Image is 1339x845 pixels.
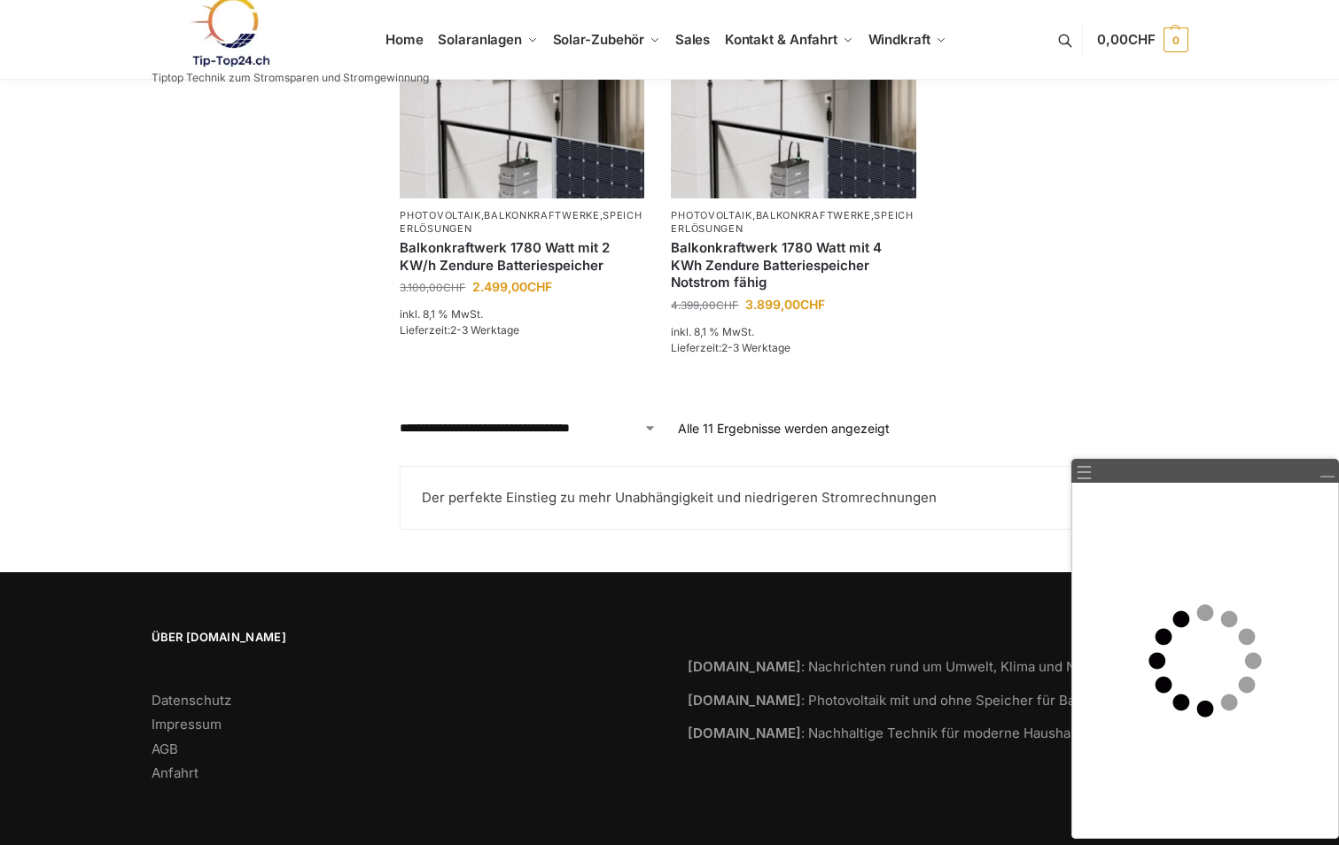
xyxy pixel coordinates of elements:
[152,716,222,733] a: Impressum
[716,298,738,312] span: CHF
[152,740,178,757] a: AGB
[1076,463,1093,482] a: ☰
[671,341,790,354] span: Lieferzeit:
[1128,31,1156,48] span: CHF
[688,658,801,675] strong: [DOMAIN_NAME]
[671,209,913,235] a: Speicherlösungen
[152,692,231,709] a: Datenschutz
[671,209,751,221] a: Photovoltaik
[671,15,915,198] img: Zendure-solar-flow-Batteriespeicher für Balkonkraftwerke
[745,297,825,312] bdi: 3.899,00
[688,725,1086,741] a: [DOMAIN_NAME]: Nachhaltige Technik für moderne Haushalte
[152,629,652,647] span: Über [DOMAIN_NAME]
[553,31,645,48] span: Solar-Zubehör
[688,658,1156,675] a: [DOMAIN_NAME]: Nachrichten rund um Umwelt, Klima und Nachhaltigkeit
[400,209,642,235] a: Speicherlösungen
[422,488,1165,508] p: Der perfekte Einstieg zu mehr Unabhängigkeit und niedrigeren Stromrechnungen
[438,31,522,48] span: Solaranlagen
[1072,483,1338,838] iframe: Live Hilfe
[450,323,519,337] span: 2-3 Werktage
[400,281,465,294] bdi: 3.100,00
[400,15,644,198] a: -19%Zendure-solar-flow-Batteriespeicher für Balkonkraftwerke
[671,324,915,340] p: inkl. 8,1 % MwSt.
[671,209,915,236] p: , ,
[472,279,552,294] bdi: 2.499,00
[868,31,930,48] span: Windkraft
[800,297,825,312] span: CHF
[671,239,915,291] a: Balkonkraftwerk 1780 Watt mit 4 KWh Zendure Batteriespeicher Notstrom fähig
[400,239,644,274] a: Balkonkraftwerk 1780 Watt mit 2 KW/h Zendure Batteriespeicher
[671,298,738,312] bdi: 4.399,00
[400,323,519,337] span: Lieferzeit:
[688,692,801,709] strong: [DOMAIN_NAME]
[400,209,480,221] a: Photovoltaik
[400,306,644,322] p: inkl. 8,1 % MwSt.
[443,281,465,294] span: CHF
[152,73,429,83] p: Tiptop Technik zum Stromsparen und Stromgewinnung
[527,279,552,294] span: CHF
[688,692,1188,709] a: [DOMAIN_NAME]: Photovoltaik mit und ohne Speicher für Balkon und Terrasse
[400,419,657,438] select: Shop-Reihenfolge
[721,341,790,354] span: 2-3 Werktage
[1164,27,1188,52] span: 0
[400,15,644,198] img: Zendure-solar-flow-Batteriespeicher für Balkonkraftwerke
[688,725,801,741] strong: [DOMAIN_NAME]
[671,15,915,198] a: -11%Zendure-solar-flow-Batteriespeicher für Balkonkraftwerke
[484,209,599,221] a: Balkonkraftwerke
[1097,13,1187,66] a: 0,00CHF 0
[400,209,644,236] p: , ,
[1097,31,1155,48] span: 0,00
[678,419,890,438] p: Alle 11 Ergebnisse werden angezeigt
[675,31,711,48] span: Sales
[1319,463,1335,479] a: Minimieren/Wiederherstellen
[756,209,871,221] a: Balkonkraftwerke
[725,31,837,48] span: Kontakt & Anfahrt
[152,764,199,781] a: Anfahrt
